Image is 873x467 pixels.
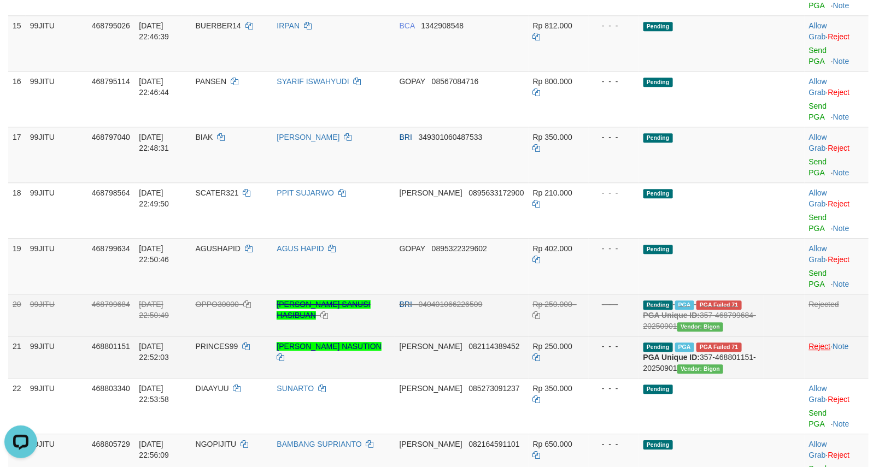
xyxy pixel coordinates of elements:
[593,299,635,310] div: - - -
[805,71,869,127] td: ·
[432,244,487,253] span: Copy 0895322329602 to clipboard
[139,300,169,320] span: [DATE] 22:50:49
[809,102,827,121] a: Send PGA
[809,21,827,41] a: Allow Grab
[593,383,635,394] div: - - -
[92,342,130,351] span: 468801151
[809,244,827,264] a: Allow Grab
[139,384,169,404] span: [DATE] 22:53:58
[26,71,87,127] td: 99JITU
[196,21,241,30] span: BUERBER14
[400,188,462,197] span: [PERSON_NAME]
[92,133,130,141] span: 468797040
[533,244,572,253] span: Rp 402.000
[139,77,169,97] span: [DATE] 22:46:44
[643,189,673,198] span: Pending
[8,182,26,238] td: 18
[639,336,765,378] td: 357-468801151-20250901
[833,280,849,288] a: Note
[8,336,26,378] td: 21
[419,133,483,141] span: Copy 349301060487533 to clipboard
[805,238,869,294] td: ·
[277,300,370,320] a: [PERSON_NAME] SANUSI HASIBUAN
[196,300,239,309] span: OPPO30000
[8,294,26,336] td: 20
[593,20,635,31] div: - - -
[696,342,742,352] span: PGA Error
[533,133,572,141] span: Rp 350.000
[593,187,635,198] div: - - -
[809,77,827,97] a: Allow Grab
[277,342,381,351] a: [PERSON_NAME] NASUTION
[421,21,464,30] span: Copy 1342908548 to clipboard
[643,385,673,394] span: Pending
[8,71,26,127] td: 16
[675,342,694,352] span: Marked by aektesla
[643,78,673,87] span: Pending
[92,440,130,448] span: 468805729
[469,440,520,448] span: Copy 082164591101 to clipboard
[196,244,241,253] span: AGUSHAPID
[419,300,483,309] span: Copy 040401066226509 to clipboard
[533,440,572,448] span: Rp 650.000
[805,127,869,182] td: ·
[469,188,524,197] span: Copy 0895633172900 to clipboard
[805,182,869,238] td: ·
[26,238,87,294] td: 99JITU
[805,15,869,71] td: ·
[139,188,169,208] span: [DATE] 22:49:50
[809,213,827,233] a: Send PGA
[833,57,849,66] a: Note
[833,224,849,233] a: Note
[26,15,87,71] td: 99JITU
[593,439,635,450] div: - - -
[643,353,700,362] b: PGA Unique ID:
[809,46,827,66] a: Send PGA
[26,127,87,182] td: 99JITU
[809,133,827,152] a: Allow Grab
[809,77,828,97] span: ·
[400,300,412,309] span: BRI
[277,244,324,253] a: AGUS HAPID
[828,88,850,97] a: Reject
[277,133,339,141] a: [PERSON_NAME]
[533,342,572,351] span: Rp 250.000
[593,341,635,352] div: - - -
[277,440,361,448] a: BAMBANG SUPRIANTO
[533,188,572,197] span: Rp 210.000
[92,300,130,309] span: 468799684
[4,4,37,37] button: Open LiveChat chat widget
[533,77,572,86] span: Rp 800.000
[833,419,849,428] a: Note
[677,364,723,374] span: Vendor URL: https://checkout31.1velocity.biz
[139,21,169,41] span: [DATE] 22:46:39
[593,76,635,87] div: - - -
[809,440,827,459] a: Allow Grab
[196,384,229,393] span: DIAAYUU
[809,188,828,208] span: ·
[8,378,26,434] td: 22
[809,188,827,208] a: Allow Grab
[139,244,169,264] span: [DATE] 22:50:46
[400,342,462,351] span: [PERSON_NAME]
[139,133,169,152] span: [DATE] 22:48:31
[92,188,130,197] span: 468798564
[643,245,673,254] span: Pending
[593,132,635,143] div: - - -
[92,244,130,253] span: 468799634
[828,255,850,264] a: Reject
[8,238,26,294] td: 19
[26,182,87,238] td: 99JITU
[809,440,828,459] span: ·
[643,342,673,352] span: Pending
[432,77,479,86] span: Copy 08567084716 to clipboard
[400,440,462,448] span: [PERSON_NAME]
[400,133,412,141] span: BRI
[400,21,415,30] span: BCA
[139,342,169,362] span: [DATE] 22:52:03
[696,300,742,310] span: PGA Error
[139,440,169,459] span: [DATE] 22:56:09
[92,21,130,30] span: 468795026
[828,451,850,459] a: Reject
[809,157,827,177] a: Send PGA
